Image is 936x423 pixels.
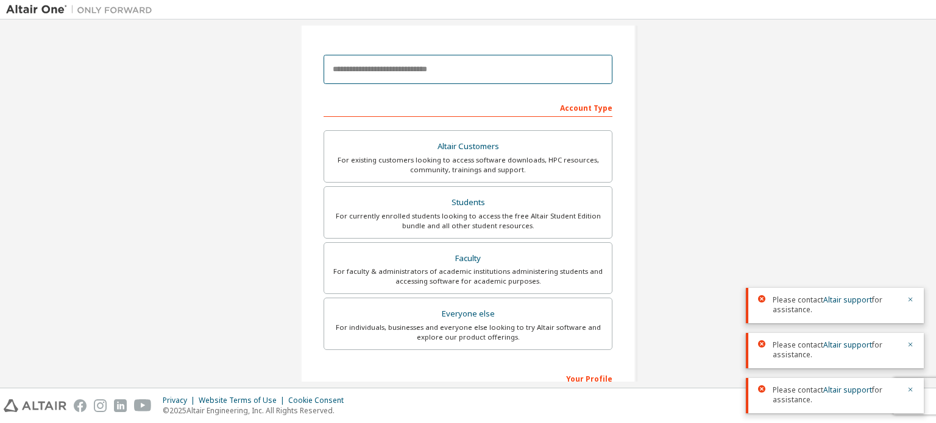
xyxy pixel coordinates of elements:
[331,138,604,155] div: Altair Customers
[331,306,604,323] div: Everyone else
[163,405,351,416] p: © 2025 Altair Engineering, Inc. All Rights Reserved.
[134,399,152,412] img: youtube.svg
[331,211,604,231] div: For currently enrolled students looking to access the free Altair Student Edition bundle and all ...
[74,399,87,412] img: facebook.svg
[331,194,604,211] div: Students
[823,340,872,350] a: Altair support
[324,97,612,117] div: Account Type
[331,267,604,286] div: For faculty & administrators of academic institutions administering students and accessing softwa...
[6,4,158,16] img: Altair One
[823,295,872,305] a: Altair support
[199,396,288,405] div: Website Terms of Use
[773,385,899,405] span: Please contact for assistance.
[324,368,612,388] div: Your Profile
[114,399,127,412] img: linkedin.svg
[94,399,107,412] img: instagram.svg
[331,155,604,175] div: For existing customers looking to access software downloads, HPC resources, community, trainings ...
[163,396,199,405] div: Privacy
[288,396,351,405] div: Cookie Consent
[773,340,899,360] span: Please contact for assistance.
[773,295,899,315] span: Please contact for assistance.
[823,385,872,395] a: Altair support
[4,399,66,412] img: altair_logo.svg
[331,250,604,267] div: Faculty
[331,323,604,342] div: For individuals, businesses and everyone else looking to try Altair software and explore our prod...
